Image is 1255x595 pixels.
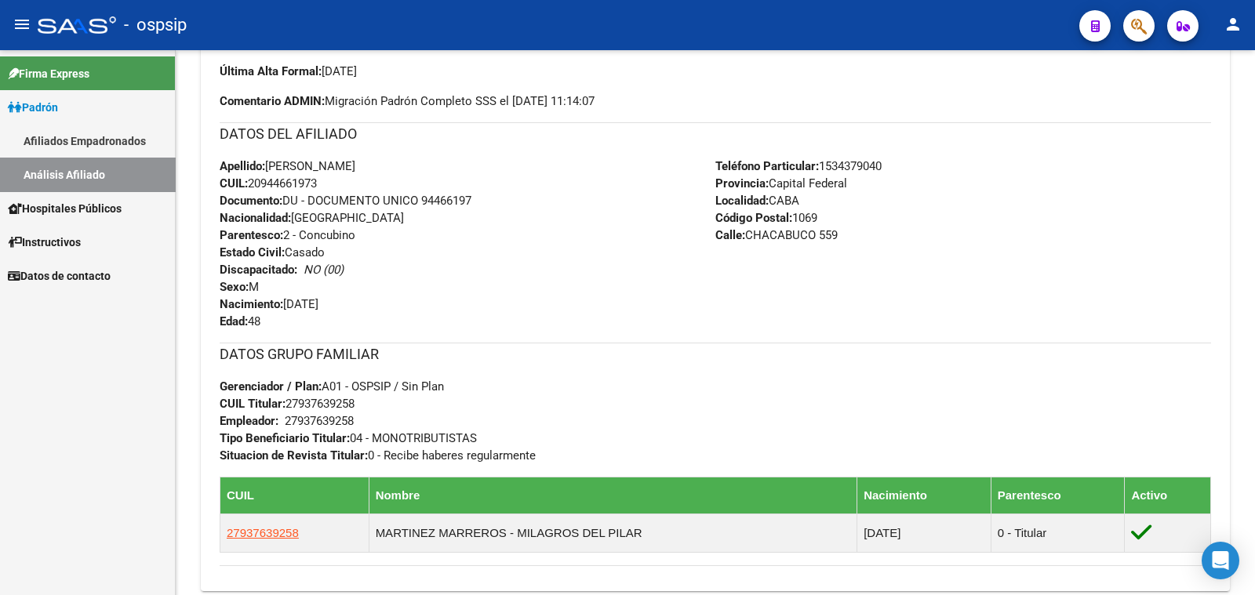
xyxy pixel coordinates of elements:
[304,263,344,277] i: NO (00)
[220,448,368,463] strong: Situacion de Revista Titular:
[220,245,285,259] strong: Estado Civil:
[220,211,291,225] strong: Nacionalidad:
[991,513,1125,552] td: 0 - Titular
[220,397,355,411] span: 27937639258
[220,194,471,208] span: DU - DOCUMENTO UNICO 94466197
[220,343,1211,365] h3: DATOS GRUPO FAMILIAR
[220,431,350,445] strong: Tipo Beneficiario Titular:
[8,267,111,285] span: Datos de contacto
[220,297,318,311] span: [DATE]
[715,228,838,242] span: CHACABUCO 559
[220,194,282,208] strong: Documento:
[227,526,299,539] span: 27937639258
[220,379,444,394] span: A01 - OSPSIP / Sin Plan
[220,93,595,110] span: Migración Padrón Completo SSS el [DATE] 11:14:07
[220,314,248,328] strong: Edad:
[220,64,357,78] span: [DATE]
[1125,477,1211,513] th: Activo
[220,414,278,428] strong: Empleador:
[715,228,745,242] strong: Calle:
[715,176,847,190] span: Capital Federal
[220,379,322,394] strong: Gerenciador / Plan:
[220,431,477,445] span: 04 - MONOTRIBUTISTAS
[369,477,857,513] th: Nombre
[715,211,792,225] strong: Código Postal:
[857,477,991,513] th: Nacimiento
[8,65,89,82] span: Firma Express
[285,412,354,430] div: 27937639258
[13,15,31,34] mat-icon: menu
[220,176,248,190] strong: CUIL:
[220,176,317,190] span: 20944661973
[220,477,369,513] th: CUIL
[715,211,817,225] span: 1069
[220,245,325,259] span: Casado
[857,513,991,552] td: [DATE]
[220,228,283,242] strong: Parentesco:
[124,8,187,42] span: - ospsip
[369,513,857,552] td: MARTINEZ MARREROS - MILAGROS DEL PILAR
[8,234,81,251] span: Instructivos
[220,297,283,311] strong: Nacimiento:
[220,314,260,328] span: 48
[715,194,769,208] strong: Localidad:
[1202,542,1239,579] div: Open Intercom Messenger
[220,448,536,463] span: 0 - Recibe haberes regularmente
[715,194,799,208] span: CABA
[220,397,286,411] strong: CUIL Titular:
[715,176,769,190] strong: Provincia:
[220,159,355,173] span: [PERSON_NAME]
[220,280,259,294] span: M
[220,64,322,78] strong: Última Alta Formal:
[220,159,265,173] strong: Apellido:
[1224,15,1242,34] mat-icon: person
[8,200,122,217] span: Hospitales Públicos
[715,159,819,173] strong: Teléfono Particular:
[8,99,58,116] span: Padrón
[220,263,297,277] strong: Discapacitado:
[220,228,355,242] span: 2 - Concubino
[220,280,249,294] strong: Sexo:
[220,211,404,225] span: [GEOGRAPHIC_DATA]
[220,123,1211,145] h3: DATOS DEL AFILIADO
[220,94,325,108] strong: Comentario ADMIN:
[715,159,882,173] span: 1534379040
[991,477,1125,513] th: Parentesco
